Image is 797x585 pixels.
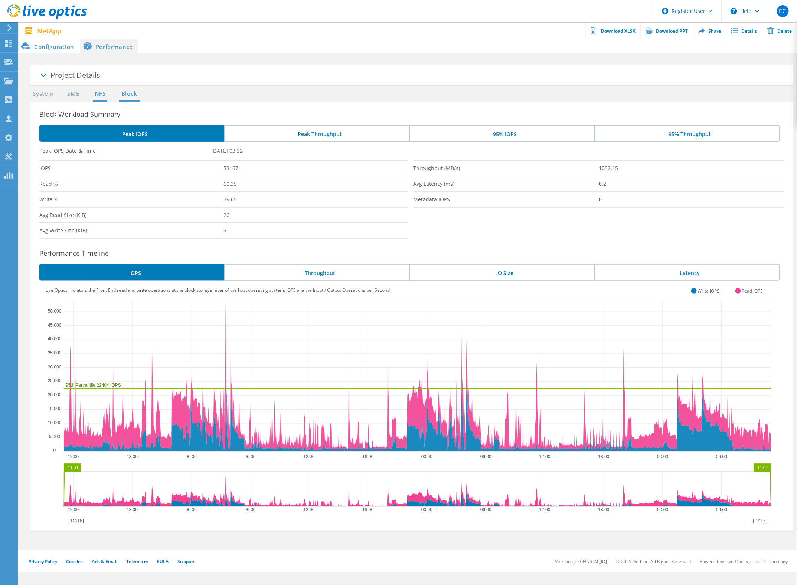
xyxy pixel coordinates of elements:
a: Privacy Policy [29,558,57,565]
text: 10,000 [48,420,62,425]
a: Details [726,22,762,39]
li: Latency [594,264,780,281]
label: Read IOPS [742,288,763,294]
label: 1032.15 [599,161,784,176]
text: 12:00 [539,507,551,512]
label: Live Optics monitors the Front End read and write operations at the block storage layer of the ho... [45,287,390,293]
text: 12:00 [68,507,79,512]
label: 26 [223,208,408,222]
a: Support [177,558,195,565]
li: IO Size [409,264,594,281]
label: 39.65 [223,192,408,207]
label: 60.35 [223,176,408,191]
label: [DATE] 03:32 [211,147,383,155]
span: Project Details [50,70,100,80]
text: 20,000 [48,392,62,397]
label: Write IOPS [698,288,720,294]
text: 11:02 [758,465,768,470]
text: 06:00 [245,507,256,512]
label: Peak IOPS Date & Time [39,147,211,155]
label: Read % [39,176,223,191]
text: 00:00 [421,454,432,459]
text: 12:00 [539,454,551,459]
text: 06:00 [480,454,491,459]
a: NFS [93,89,107,99]
label: Avg Latency (ms) [414,176,599,191]
label: 0 [599,192,784,207]
label: 0.2 [599,176,784,191]
a: SMB [65,89,82,99]
text: 00:00 [657,507,669,512]
text: 5,000 [49,434,60,439]
text: 12:00 [68,454,79,459]
a: Live Optics Dashboard [7,16,87,21]
svg: \n [731,8,737,14]
text: 00:00 [186,454,197,459]
text: 11:04 [68,465,78,470]
text: 06:00 [716,507,727,512]
text: 12:00 [304,454,315,459]
text: 18:00 [362,454,373,459]
li: Version: [TECHNICAL_ID] [555,558,607,565]
label: Metadata IOPS [414,192,599,207]
a: EULA [157,558,169,565]
li: Peak IOPS [39,125,224,142]
text: 06:00 [480,507,491,512]
label: Throughput (MB/s) [414,161,599,176]
a: Telemetry [126,558,148,565]
a: Delete [762,22,797,39]
li: Peak Throughput [224,125,409,142]
a: Download PPT [641,22,693,39]
text: 18:00 [127,507,138,512]
text: 06:00 [245,454,256,459]
text: 30,000 [48,364,62,370]
text: 06:00 [716,454,727,459]
text: 25,000 [48,378,62,383]
label: 9 [223,223,408,238]
label: 53167 [223,161,408,176]
span: EC [779,8,786,14]
text: 00:00 [186,507,197,512]
text: 18:00 [598,454,610,459]
label: [DATE] [753,518,767,524]
li: Throughput [224,264,409,281]
text: 00:00 [421,507,432,512]
li: 95% Throughput [594,125,780,142]
text: 40,000 [48,337,62,342]
text: 18:00 [127,454,138,459]
li: Powered by Live Optics, a Dell Technology [700,558,788,565]
h3: Block Workload Summary [39,109,794,119]
text: 18:00 [598,507,610,512]
text: 0 [53,448,56,453]
text: 00:00 [657,454,669,459]
label: Avg Write Size (KiB) [39,223,223,238]
h3: Performance Timeline [39,248,794,258]
text: 45,000 [48,323,62,328]
a: System [30,89,57,99]
label: Write % [39,192,223,207]
a: Ads & Email [92,558,117,565]
text: 50,000 [48,308,62,314]
label: Avg Read Size (KiB) [39,208,223,222]
a: Cookies [66,558,83,565]
a: Download XLSX [586,22,641,39]
li: 95% IOPS [409,125,594,142]
text: 12:00 [304,507,315,512]
a: Block [119,89,139,99]
text: 15,000 [48,406,62,412]
a: Share [693,22,726,39]
label: [DATE] [69,518,84,524]
label: IOPS [39,161,223,176]
text: 18:00 [362,507,373,512]
text: 35,000 [48,350,62,356]
span: NetApp [37,27,61,34]
li: IOPS [39,264,224,281]
text: 95th Percentile 22404 IOPS [66,383,121,388]
li: © 2025 Dell Inc. All Rights Reserved [616,558,691,565]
